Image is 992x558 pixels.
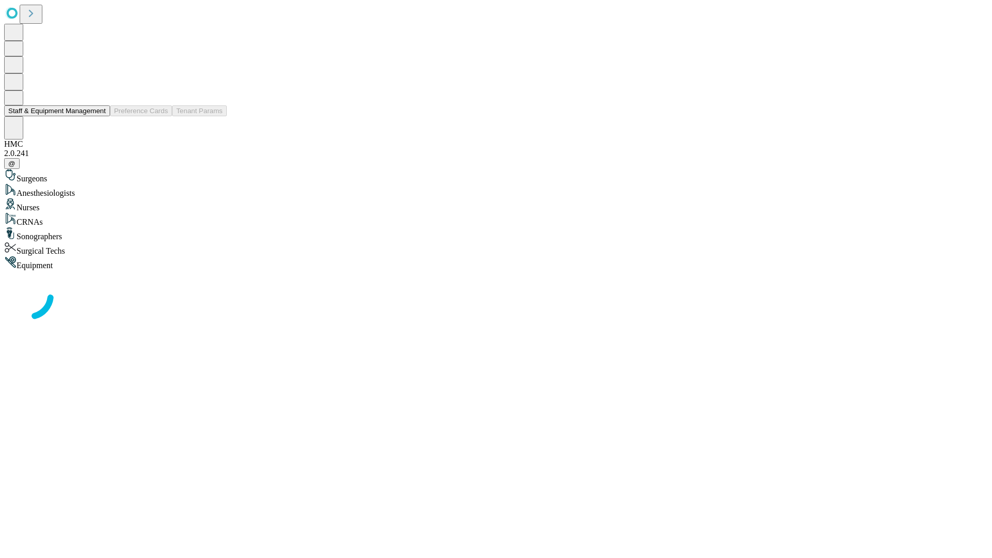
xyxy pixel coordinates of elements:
[4,227,988,241] div: Sonographers
[4,183,988,198] div: Anesthesiologists
[172,105,227,116] button: Tenant Params
[4,256,988,270] div: Equipment
[8,160,16,167] span: @
[4,105,110,116] button: Staff & Equipment Management
[4,198,988,212] div: Nurses
[4,241,988,256] div: Surgical Techs
[4,169,988,183] div: Surgeons
[4,212,988,227] div: CRNAs
[4,149,988,158] div: 2.0.241
[110,105,172,116] button: Preference Cards
[4,158,20,169] button: @
[4,139,988,149] div: HMC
